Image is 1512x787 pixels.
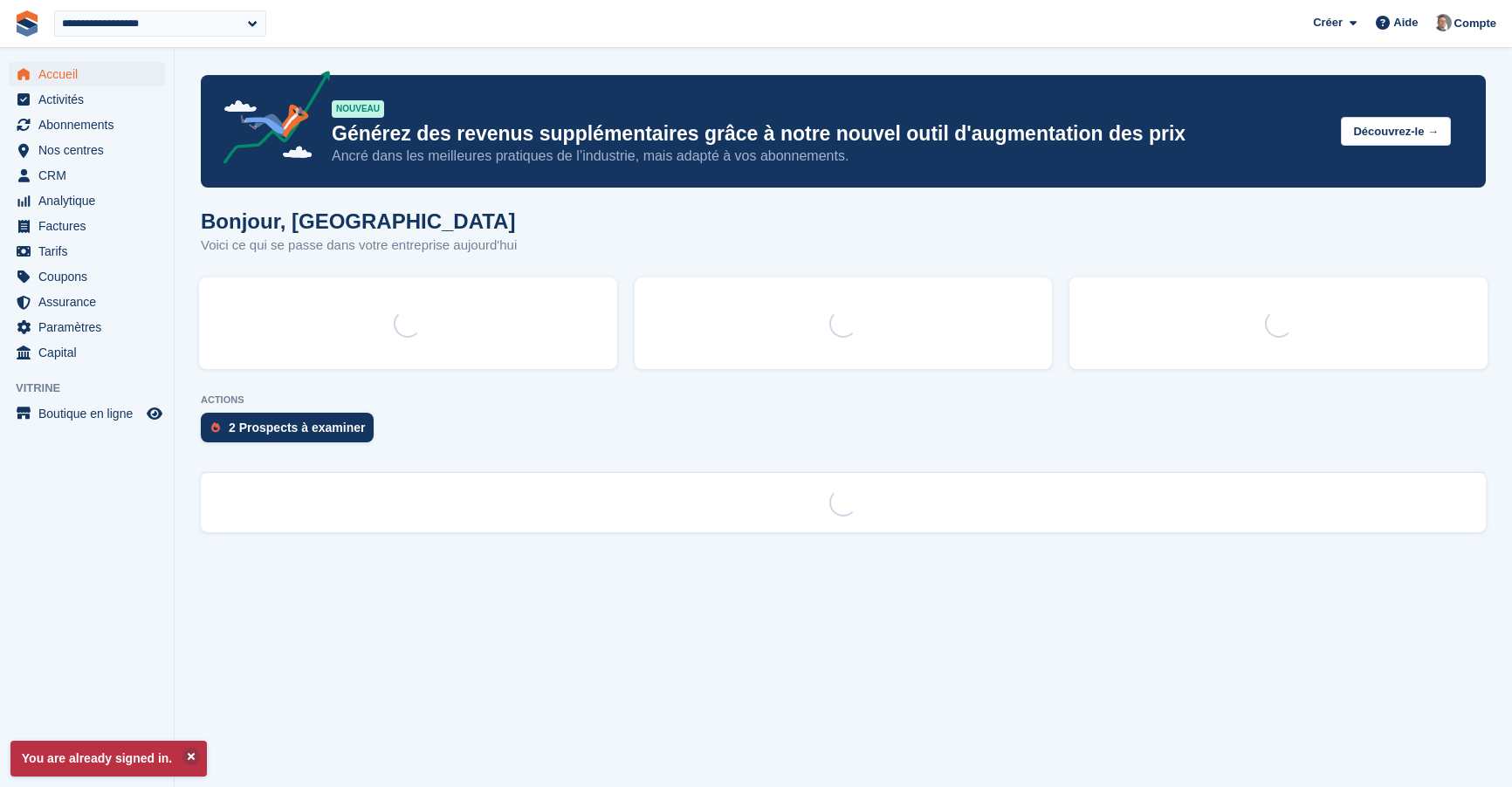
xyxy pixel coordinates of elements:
[332,147,1327,166] p: Ancré dans les meilleures pratiques de l’industrie, mais adapté à vos abonnements.
[38,138,143,162] span: Nos centres
[9,188,165,213] a: menu
[10,741,207,777] p: You are already signed in.
[9,401,165,426] a: menu
[1434,14,1452,31] img: Sebastien Bonnier
[211,422,220,433] img: prospect-51fa495bee0391a8d652442698ab0144808aea92771e9ea1ae160a38d050c398.svg
[38,401,143,426] span: Boutique en ligne
[9,138,165,162] a: menu
[332,121,1327,147] p: Générez des revenus supplémentaires grâce à notre nouvel outil d'augmentation des prix
[9,239,165,263] a: menu
[38,340,143,365] span: Capital
[1341,117,1451,146] button: Découvrez-le →
[201,236,517,256] p: Voici ce qui se passe dans votre entreprise aujourd'hui
[38,264,143,289] span: Coupons
[38,214,143,238] span: Factures
[16,380,174,397] span: Vitrine
[9,315,165,339] a: menu
[1454,15,1496,32] span: Compte
[9,113,165,137] a: menu
[9,163,165,188] a: menu
[38,113,143,137] span: Abonnements
[38,315,143,339] span: Paramètres
[9,214,165,238] a: menu
[9,87,165,112] a: menu
[209,71,331,170] img: price-adjustments-announcement-icon-8257ccfd72463d97f412b2fc003d46551f7dbcb40ab6d574587a9cd5c0d94...
[38,239,143,263] span: Tarifs
[332,100,384,118] div: NOUVEAU
[14,10,40,37] img: stora-icon-8386f47178a22dfd0bd8f6a31ec36ba5ce8667c1dd55bd0f319d3a0aa187defe.svg
[229,421,365,435] div: 2 Prospects à examiner
[201,209,517,233] h1: Bonjour, [GEOGRAPHIC_DATA]
[144,403,165,424] a: Boutique d'aperçu
[1393,14,1418,31] span: Aide
[201,394,1486,406] p: ACTIONS
[38,62,143,86] span: Accueil
[1313,14,1343,31] span: Créer
[38,290,143,314] span: Assurance
[38,87,143,112] span: Activités
[9,264,165,289] a: menu
[38,188,143,213] span: Analytique
[9,340,165,365] a: menu
[9,290,165,314] a: menu
[201,413,382,451] a: 2 Prospects à examiner
[9,62,165,86] a: menu
[38,163,143,188] span: CRM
